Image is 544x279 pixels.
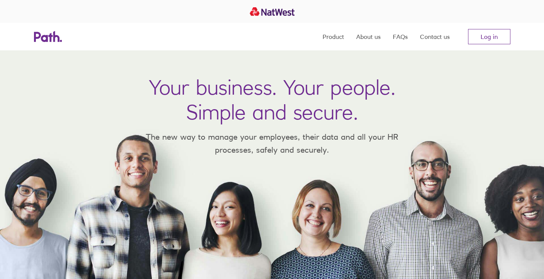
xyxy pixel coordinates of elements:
[468,29,510,44] a: Log in
[393,23,408,50] a: FAQs
[149,75,395,124] h1: Your business. Your people. Simple and secure.
[420,23,450,50] a: Contact us
[135,131,410,156] p: The new way to manage your employees, their data and all your HR processes, safely and securely.
[356,23,381,50] a: About us
[323,23,344,50] a: Product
